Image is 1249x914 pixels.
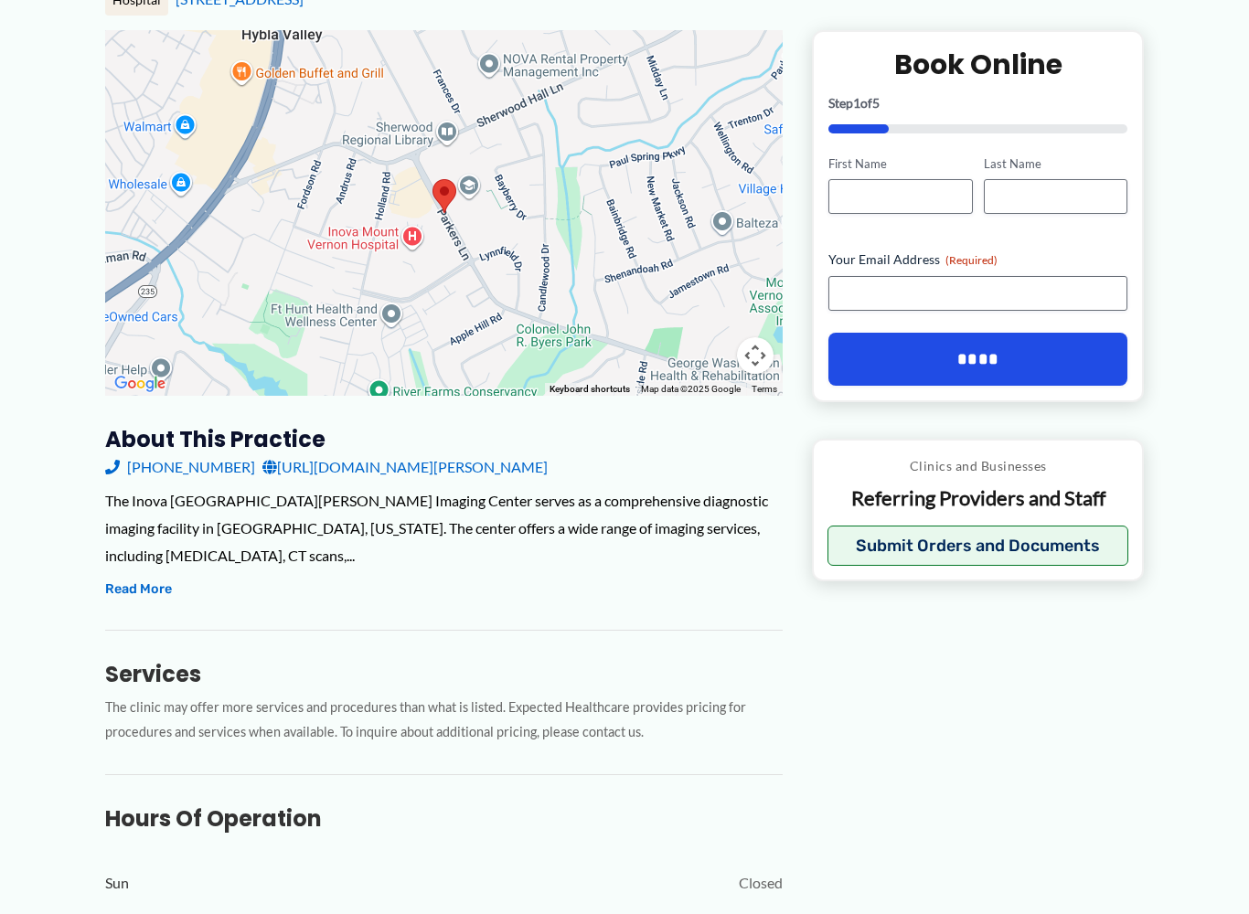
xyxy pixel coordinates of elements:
label: Last Name [984,155,1127,173]
p: Step of [828,97,1127,110]
label: First Name [828,155,972,173]
p: Clinics and Businesses [827,454,1128,478]
button: Submit Orders and Documents [827,526,1128,566]
span: Map data ©2025 Google [641,384,741,394]
a: Open this area in Google Maps (opens a new window) [110,372,170,396]
img: Google [110,372,170,396]
h3: About this practice [105,425,783,453]
button: Map camera controls [737,337,774,374]
button: Read More [105,579,172,600]
span: 1 [853,95,860,111]
p: Referring Providers and Staff [827,485,1128,512]
label: Your Email Address [828,250,1127,269]
span: Sun [105,869,129,897]
span: Closed [739,869,783,897]
p: The clinic may offer more services and procedures than what is listed. Expected Healthcare provid... [105,696,783,745]
h2: Book Online [828,47,1127,82]
button: Keyboard shortcuts [550,383,630,396]
a: [PHONE_NUMBER] [105,453,255,481]
a: [URL][DOMAIN_NAME][PERSON_NAME] [262,453,548,481]
h3: Hours of Operation [105,804,783,833]
span: (Required) [945,253,998,267]
div: The Inova [GEOGRAPHIC_DATA][PERSON_NAME] Imaging Center serves as a comprehensive diagnostic imag... [105,487,783,569]
h3: Services [105,660,783,688]
a: Terms (opens in new tab) [752,384,777,394]
span: 5 [872,95,880,111]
